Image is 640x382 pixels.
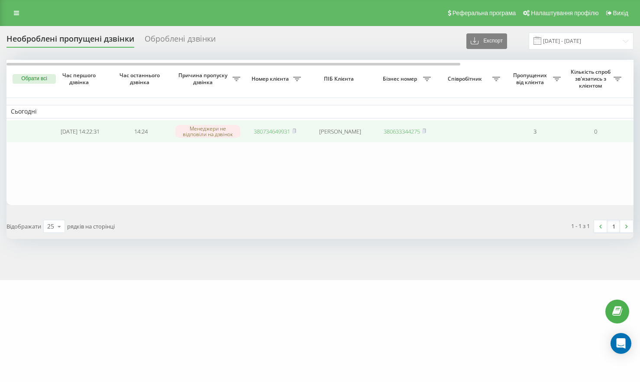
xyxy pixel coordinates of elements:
[175,72,233,85] span: Причина пропуску дзвінка
[466,33,507,49] button: Експорт
[531,10,598,16] span: Налаштування профілю
[50,120,110,143] td: [DATE] 14:22:31
[6,222,41,230] span: Відображати
[117,72,164,85] span: Час останнього дзвінка
[145,34,216,48] div: Оброблені дзвінки
[453,10,516,16] span: Реферальна програма
[47,222,54,231] div: 25
[379,75,423,82] span: Бізнес номер
[13,74,56,84] button: Обрати всі
[175,125,240,138] div: Менеджери не відповіли на дзвінок
[504,120,565,143] td: 3
[305,120,375,143] td: [PERSON_NAME]
[384,127,420,135] a: 380633344275
[613,10,628,16] span: Вихід
[249,75,293,82] span: Номер клієнта
[110,120,171,143] td: 14:24
[313,75,367,82] span: ПІБ Клієнта
[440,75,492,82] span: Співробітник
[57,72,103,85] span: Час першого дзвінка
[611,333,631,354] div: Open Intercom Messenger
[254,127,290,135] a: 380734649931
[67,222,115,230] span: рядків на сторінці
[569,69,614,89] span: Кількість спроб зв'язатись з клієнтом
[571,222,590,230] div: 1 - 1 з 1
[607,220,620,232] a: 1
[6,34,134,48] div: Необроблені пропущені дзвінки
[565,120,626,143] td: 0
[509,72,553,85] span: Пропущених від клієнта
